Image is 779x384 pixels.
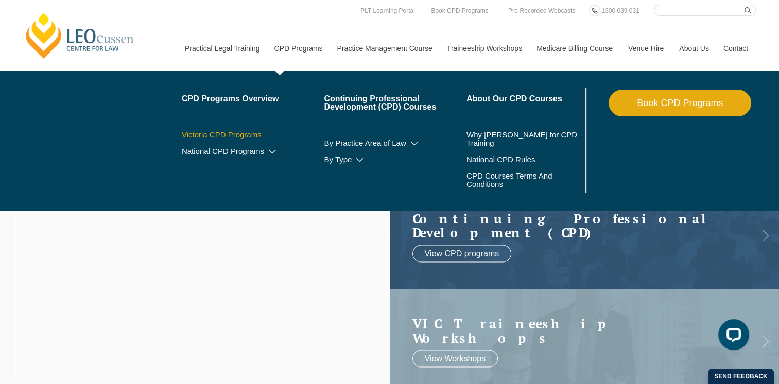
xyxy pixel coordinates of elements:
a: Why [PERSON_NAME] for CPD Training [466,131,583,147]
a: CPD Programs Overview [182,95,324,103]
a: Pre-Recorded Webcasts [506,5,578,16]
a: Practical Legal Training [177,26,267,71]
h2: Continuing Professional Development (CPD) [412,211,736,239]
a: Medicare Billing Course [529,26,620,71]
a: View Workshops [412,350,498,368]
a: Practice Management Course [330,26,439,71]
a: Book CPD Programs [609,90,751,116]
a: PLT Learning Portal [358,5,418,16]
a: CPD Programs [266,26,329,71]
a: About Us [671,26,716,71]
a: Traineeship Workshops [439,26,529,71]
a: By Practice Area of Law [324,139,466,147]
a: About Our CPD Courses [466,95,583,103]
a: Book CPD Programs [428,5,491,16]
a: CPD Courses Terms And Conditions [466,172,558,188]
a: Continuing Professional Development (CPD) Courses [324,95,466,111]
a: National CPD Rules [466,155,583,164]
a: National CPD Programs [182,147,324,155]
a: Venue Hire [620,26,671,71]
a: VIC Traineeship Workshops [412,317,736,345]
a: [PERSON_NAME] Centre for Law [23,11,137,60]
span: 1300 039 031 [601,7,639,14]
a: Continuing ProfessionalDevelopment (CPD) [412,211,736,239]
a: Contact [716,26,756,71]
a: By Type [324,155,466,164]
iframe: LiveChat chat widget [710,315,753,358]
a: 1300 039 031 [599,5,642,16]
a: View CPD programs [412,245,512,262]
a: Victoria CPD Programs [182,131,324,139]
